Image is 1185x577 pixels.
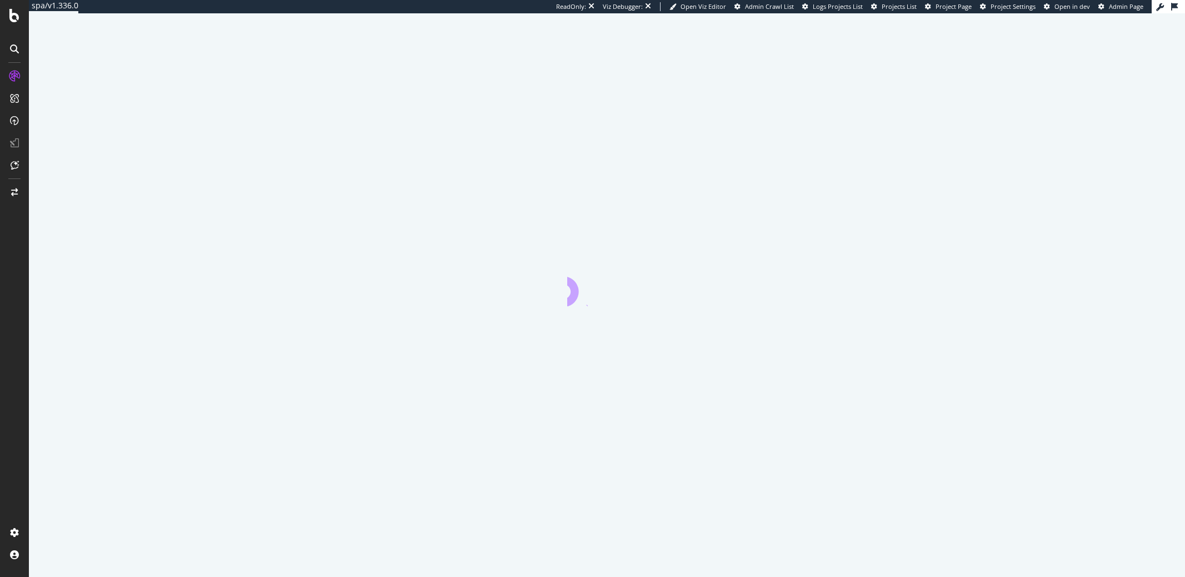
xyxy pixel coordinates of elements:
a: Admin Crawl List [734,2,794,11]
span: Logs Projects List [813,2,863,11]
a: Logs Projects List [802,2,863,11]
a: Project Page [925,2,972,11]
span: Projects List [882,2,917,11]
span: Admin Page [1109,2,1143,11]
div: animation [567,266,647,306]
div: ReadOnly: [556,2,586,11]
a: Projects List [871,2,917,11]
span: Admin Crawl List [745,2,794,11]
span: Project Page [936,2,972,11]
span: Open Viz Editor [681,2,726,11]
span: Open in dev [1054,2,1090,11]
span: Project Settings [991,2,1036,11]
a: Open Viz Editor [669,2,726,11]
a: Open in dev [1044,2,1090,11]
div: Viz Debugger: [603,2,643,11]
a: Admin Page [1098,2,1143,11]
a: Project Settings [980,2,1036,11]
